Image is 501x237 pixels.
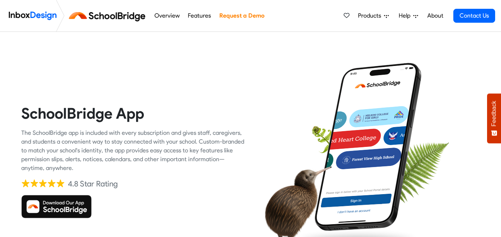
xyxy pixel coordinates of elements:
a: Features [186,8,213,23]
div: The SchoolBridge app is included with every subscription and gives staff, caregivers, and student... [21,129,245,173]
a: Products [355,8,392,23]
a: Overview [152,8,182,23]
span: Products [358,11,384,20]
a: About [425,8,445,23]
span: Help [399,11,413,20]
a: Help [396,8,421,23]
a: Contact Us [453,9,495,23]
div: 4.8 Star Rating [68,178,118,189]
button: Feedback - Show survey [487,93,501,143]
img: phone.png [309,62,427,232]
span: Feedback [491,101,497,126]
img: schoolbridge logo [67,7,150,25]
heading: SchoolBridge App [21,104,245,123]
a: Request a Demo [217,8,266,23]
img: Download SchoolBridge App [21,195,92,218]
